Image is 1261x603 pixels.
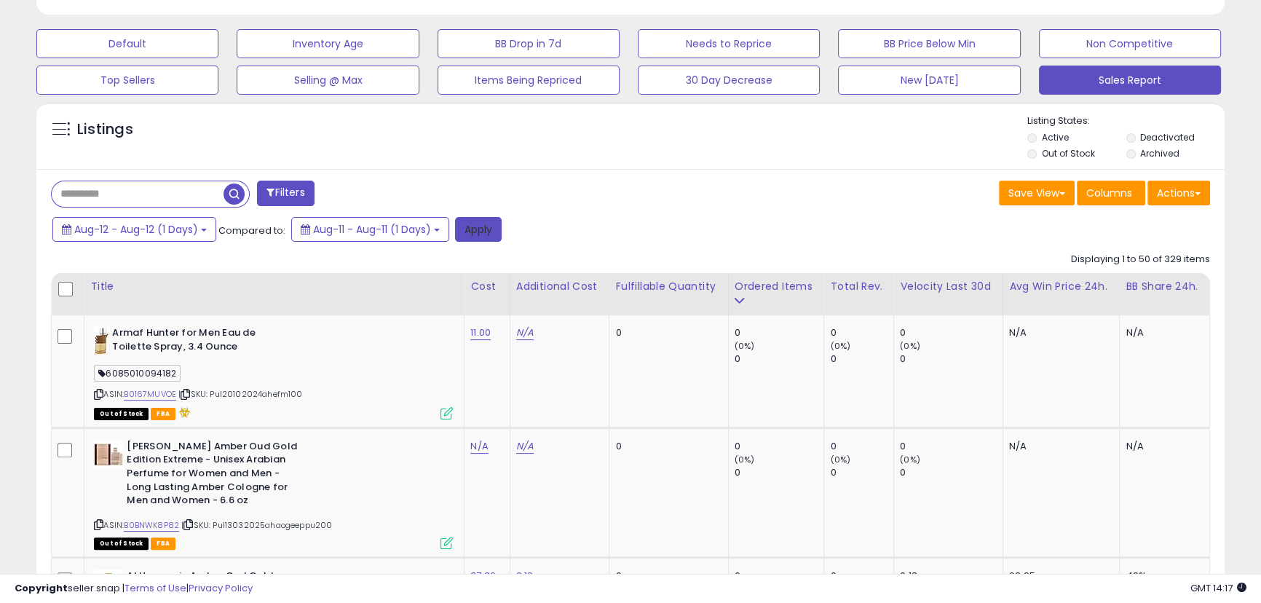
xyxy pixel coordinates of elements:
[1126,440,1198,453] div: N/A
[470,279,504,294] div: Cost
[735,454,755,465] small: (0%)
[638,66,820,95] button: 30 Day Decrease
[516,326,534,340] a: N/A
[1140,147,1179,159] label: Archived
[257,181,314,206] button: Filters
[638,29,820,58] button: Needs to Reprice
[1041,131,1068,143] label: Active
[77,119,133,140] h5: Listings
[830,454,850,465] small: (0%)
[1147,181,1210,205] button: Actions
[830,466,893,479] div: 0
[735,326,824,339] div: 0
[151,408,175,420] span: FBA
[735,440,824,453] div: 0
[291,217,449,242] button: Aug-11 - Aug-11 (1 Days)
[1039,29,1221,58] button: Non Competitive
[181,519,332,531] span: | SKU: Pul13032025ahaogeeppu200
[124,388,176,401] a: B0167MUVOE
[74,222,198,237] span: Aug-12 - Aug-12 (1 Days)
[178,388,302,400] span: | SKU: Pul20102024ahefm100
[1009,440,1108,453] div: N/A
[1126,279,1203,294] div: BB Share 24h.
[516,439,534,454] a: N/A
[127,440,304,511] b: [PERSON_NAME] Amber Oud Gold Edition Extreme - Unisex Arabian Perfume for Women and Men - Long La...
[94,365,181,382] span: 6085010094182
[900,279,997,294] div: Velocity Last 30d
[313,222,431,237] span: Aug-11 - Aug-11 (1 Days)
[900,466,1003,479] div: 0
[615,326,716,339] div: 0
[900,340,920,352] small: (0%)
[900,326,1003,339] div: 0
[438,29,620,58] button: BB Drop in 7d
[94,440,453,548] div: ASIN:
[90,279,458,294] div: Title
[36,29,218,58] button: Default
[1009,326,1108,339] div: N/A
[830,352,893,366] div: 0
[151,537,175,550] span: FBA
[1140,131,1195,143] label: Deactivated
[237,66,419,95] button: Selling @ Max
[455,217,502,242] button: Apply
[1041,147,1094,159] label: Out of Stock
[1126,326,1198,339] div: N/A
[470,326,491,340] a: 11.00
[189,581,253,595] a: Privacy Policy
[112,326,289,357] b: Armaf Hunter for Men Eau de Toilette Spray, 3.4 Ounce
[1086,186,1132,200] span: Columns
[830,440,893,453] div: 0
[1077,181,1145,205] button: Columns
[735,466,824,479] div: 0
[735,340,755,352] small: (0%)
[900,352,1003,366] div: 0
[999,181,1075,205] button: Save View
[94,408,149,420] span: All listings that are currently out of stock and unavailable for purchase on Amazon
[1190,581,1246,595] span: 2025-08-12 14:17 GMT
[470,439,488,454] a: N/A
[94,537,149,550] span: All listings that are currently out of stock and unavailable for purchase on Amazon
[735,352,824,366] div: 0
[1027,114,1225,128] p: Listing States:
[94,326,453,418] div: ASIN:
[15,581,68,595] strong: Copyright
[36,66,218,95] button: Top Sellers
[124,519,179,532] a: B0BNWK8P82
[615,440,716,453] div: 0
[516,279,604,294] div: Additional Cost
[438,66,620,95] button: Items Being Repriced
[218,224,285,237] span: Compared to:
[52,217,216,242] button: Aug-12 - Aug-12 (1 Days)
[735,279,818,294] div: Ordered Items
[94,326,108,355] img: 31Y8nkBXBgL._SL40_.jpg
[1009,279,1113,294] div: Avg Win Price 24h.
[615,279,722,294] div: Fulfillable Quantity
[124,581,186,595] a: Terms of Use
[830,279,888,294] div: Total Rev.
[838,29,1020,58] button: BB Price Below Min
[1039,66,1221,95] button: Sales Report
[830,340,850,352] small: (0%)
[15,582,253,596] div: seller snap | |
[237,29,419,58] button: Inventory Age
[1071,253,1210,267] div: Displaying 1 to 50 of 329 items
[94,440,123,469] img: 41TVzbPZyYL._SL40_.jpg
[175,407,191,417] i: hazardous material
[900,454,920,465] small: (0%)
[830,326,893,339] div: 0
[838,66,1020,95] button: New [DATE]
[900,440,1003,453] div: 0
